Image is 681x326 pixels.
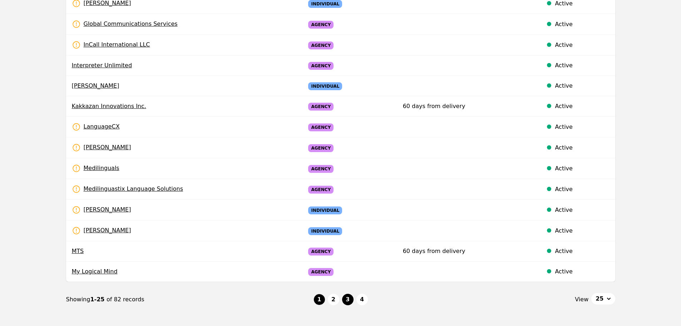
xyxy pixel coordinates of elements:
[575,295,588,304] span: View
[308,21,334,29] span: Agency
[308,42,334,49] span: Agency
[308,62,334,70] span: Agency
[591,293,615,305] button: 25
[397,96,538,117] td: 60 days from delivery
[308,82,342,90] span: Individual
[72,143,131,152] span: [PERSON_NAME]
[555,41,609,49] div: Active
[308,186,334,194] span: Agency
[555,82,609,90] div: Active
[308,268,334,276] span: Agency
[308,144,334,152] span: Agency
[308,165,334,173] span: Agency
[72,267,294,276] span: My Logical Mind
[72,20,178,29] span: Global Communications Services
[72,247,294,256] span: MTS
[397,241,538,262] td: 60 days from delivery
[90,296,107,303] span: 1-25
[72,122,120,131] span: LanguageCX
[342,294,354,305] button: 3
[555,185,609,194] div: Active
[555,206,609,214] div: Active
[555,227,609,235] div: Active
[308,206,342,214] span: Individual
[555,20,609,29] div: Active
[555,143,609,152] div: Active
[72,226,131,235] span: [PERSON_NAME]
[555,102,609,111] div: Active
[308,103,334,111] span: Agency
[72,185,183,194] span: Medilinguastix Language Solutions
[72,164,119,173] span: Medilinguals
[308,123,334,131] span: Agency
[72,102,294,111] span: Kakkazan Innovations Inc.
[328,294,339,305] button: 2
[555,267,609,276] div: Active
[66,295,314,304] div: Showing of 82 records
[72,205,131,214] span: [PERSON_NAME]
[555,123,609,131] div: Active
[308,248,334,256] span: Agency
[308,227,342,235] span: Individual
[555,61,609,70] div: Active
[356,294,368,305] button: 4
[555,164,609,173] div: Active
[72,82,294,90] span: [PERSON_NAME]
[555,247,609,256] div: Active
[72,40,150,49] span: InCall International LLC
[596,295,603,303] span: 25
[72,61,294,70] span: Interpreter Unlimited
[66,282,615,317] nav: Page navigation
